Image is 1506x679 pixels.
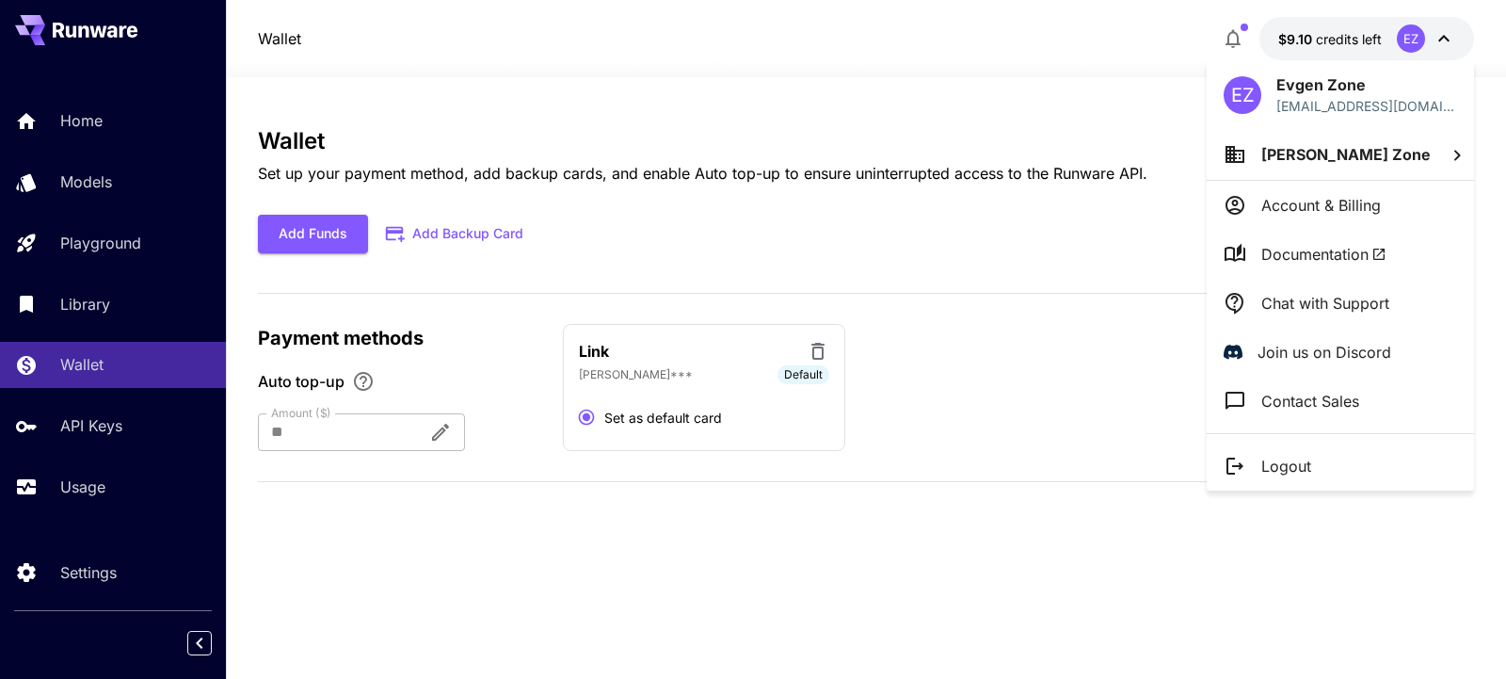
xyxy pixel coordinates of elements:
span: [PERSON_NAME] Zone [1261,145,1431,164]
p: Logout [1261,455,1311,477]
button: [PERSON_NAME] Zone [1207,129,1474,180]
p: Chat with Support [1261,292,1389,315]
p: Join us on Discord [1258,341,1391,364]
p: Evgen Zone [1276,73,1457,96]
p: Contact Sales [1261,390,1359,412]
div: kommunar2023@gmail.com [1276,96,1457,116]
span: Documentation [1261,243,1386,266]
div: EZ [1224,76,1261,114]
p: [EMAIL_ADDRESS][DOMAIN_NAME] [1276,96,1457,116]
p: Account & Billing [1261,194,1381,217]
